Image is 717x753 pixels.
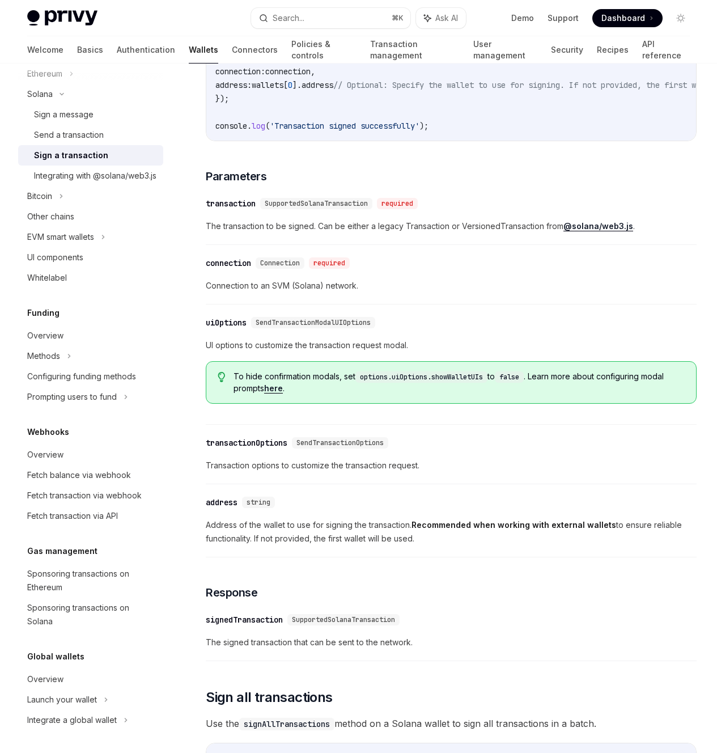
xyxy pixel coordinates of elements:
[34,169,156,183] div: Integrating with @solana/web3.js
[206,585,257,600] span: Response
[495,371,524,383] code: false
[18,325,163,346] a: Overview
[117,36,175,64] a: Authentication
[18,485,163,506] a: Fetch transaction via webhook
[292,615,395,624] span: SupportedSolanaTransaction
[18,445,163,465] a: Overview
[27,230,94,244] div: EVM smart wallets
[206,279,697,293] span: Connection to an SVM (Solana) network.
[27,693,97,707] div: Launch your wallet
[215,121,247,131] span: console
[511,12,534,24] a: Demo
[27,509,118,523] div: Fetch transaction via API
[251,8,410,28] button: Search...⌘K
[355,371,487,383] code: options.uiOptions.showWalletUIs
[218,372,226,382] svg: Tip
[27,210,74,223] div: Other chains
[563,221,633,231] a: @solana/web3.js
[18,669,163,689] a: Overview
[27,601,156,628] div: Sponsoring transactions on Solana
[18,125,163,145] a: Send a transaction
[265,121,270,131] span: (
[551,36,583,64] a: Security
[592,9,663,27] a: Dashboard
[252,121,265,131] span: log
[27,271,67,285] div: Whitelabel
[419,121,428,131] span: );
[256,318,371,327] span: SendTransactionModalUIOptions
[77,36,103,64] a: Basics
[206,688,332,707] span: Sign all transactions
[27,672,63,686] div: Overview
[27,425,69,439] h5: Webhooks
[416,8,466,28] button: Ask AI
[292,80,302,90] span: ].
[370,36,460,64] a: Transaction management
[215,66,265,77] span: connection:
[18,366,163,387] a: Configuring funding methods
[18,104,163,125] a: Sign a message
[27,567,156,594] div: Sponsoring transactions on Ethereum
[601,12,645,24] span: Dashboard
[309,257,350,269] div: required
[18,598,163,632] a: Sponsoring transactions on Solana
[34,128,104,142] div: Send a transaction
[27,306,60,320] h5: Funding
[234,371,685,394] span: To hide confirmation modals, set to . Learn more about configuring modal prompts .
[206,518,697,545] span: Address of the wallet to use for signing the transaction. to ensure reliable functionality. If no...
[18,268,163,288] a: Whitelabel
[206,257,251,269] div: connection
[291,36,357,64] a: Policies & controls
[265,199,368,208] span: SupportedSolanaTransaction
[18,506,163,526] a: Fetch transaction via API
[672,9,690,27] button: Toggle dark mode
[27,329,63,342] div: Overview
[302,80,333,90] span: address
[27,544,97,558] h5: Gas management
[27,10,97,26] img: light logo
[27,349,60,363] div: Methods
[18,145,163,166] a: Sign a transaction
[252,80,283,90] span: wallets
[18,465,163,485] a: Fetch balance via webhook
[189,36,218,64] a: Wallets
[206,198,256,209] div: transaction
[435,12,458,24] span: Ask AI
[206,339,697,352] span: UI options to customize the transaction request modal.
[18,247,163,268] a: UI components
[239,718,334,730] code: signAllTransactions
[215,80,252,90] span: address:
[260,259,300,268] span: Connection
[27,390,117,404] div: Prompting users to fund
[642,36,690,64] a: API reference
[288,80,292,90] span: 0
[34,108,94,121] div: Sign a message
[27,713,117,727] div: Integrate a global wallet
[311,66,315,77] span: ,
[206,716,697,731] span: Use the method on a Solana wallet to sign all transactions in a batch.
[377,198,418,209] div: required
[27,370,136,383] div: Configuring funding methods
[206,168,266,184] span: Parameters
[27,87,53,101] div: Solana
[18,166,163,186] a: Integrating with @solana/web3.js
[597,36,629,64] a: Recipes
[206,317,247,328] div: uiOptions
[206,497,237,508] div: address
[247,498,270,507] span: string
[27,189,52,203] div: Bitcoin
[27,36,63,64] a: Welcome
[206,636,697,649] span: The signed transaction that can be sent to the network.
[548,12,579,24] a: Support
[247,121,252,131] span: .
[18,206,163,227] a: Other chains
[27,251,83,264] div: UI components
[206,459,697,472] span: Transaction options to customize the transaction request.
[473,36,537,64] a: User management
[265,66,311,77] span: connection
[232,36,278,64] a: Connectors
[27,468,131,482] div: Fetch balance via webhook
[215,94,229,104] span: });
[283,80,288,90] span: [
[264,383,283,394] a: here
